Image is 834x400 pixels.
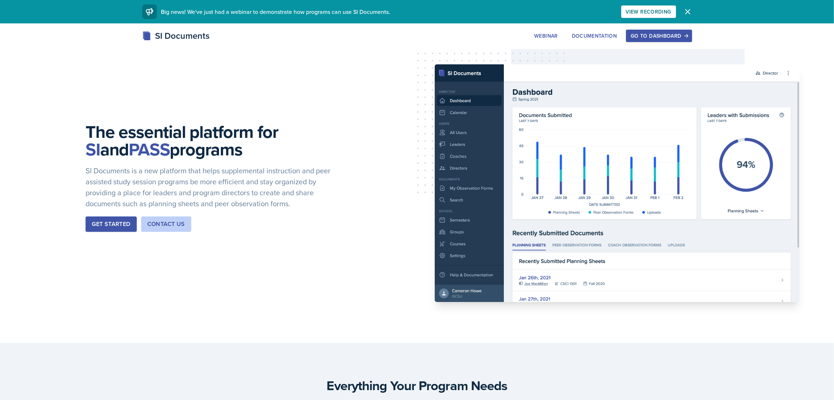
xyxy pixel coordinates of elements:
div: View Recording [626,9,671,15]
button: Documentation [567,30,622,42]
span: Big news! We've just had a webinar to demonstrate how programs can use SI Documents. [161,8,390,16]
div: Get Started [92,220,130,229]
button: Contact Us [141,216,191,232]
div: Contact Us [147,220,185,229]
button: View Recording [621,5,676,18]
button: Webinar [529,30,562,42]
div: Go to Dashboard [631,33,687,39]
div: Documentation [572,33,617,39]
div: SI Documents [142,29,210,42]
div: Webinar [534,33,558,39]
h3: Everything Your Program Needs [148,378,686,393]
button: Get Started [86,216,136,232]
button: Go to Dashboard [626,30,692,42]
